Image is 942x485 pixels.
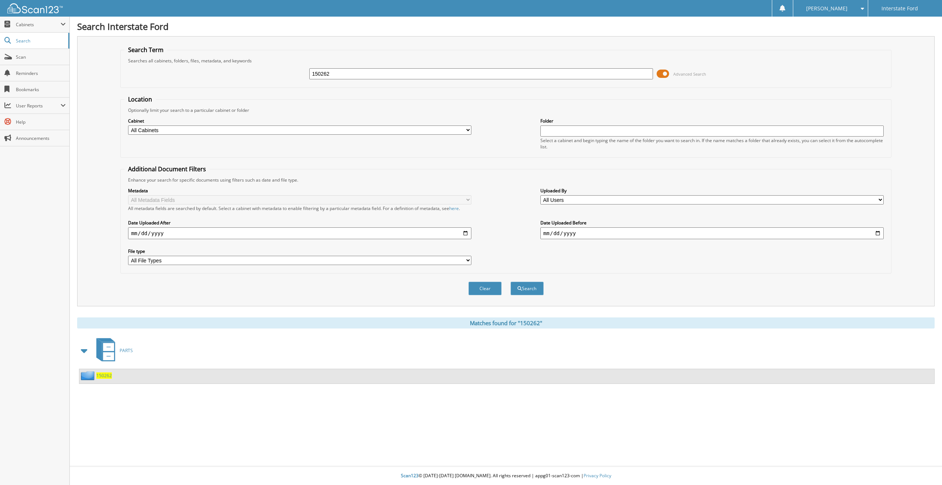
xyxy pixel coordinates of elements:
span: Search [16,38,65,44]
a: here [449,205,459,211]
label: File type [128,248,471,254]
div: Optionally limit your search to a particular cabinet or folder [124,107,887,113]
img: folder2.png [81,371,96,380]
label: Cabinet [128,118,471,124]
span: PARTS [120,347,133,354]
a: 150262 [96,372,112,379]
label: Date Uploaded After [128,220,471,226]
legend: Search Term [124,46,167,54]
label: Uploaded By [540,188,884,194]
span: Cabinets [16,21,61,28]
h1: Search Interstate Ford [77,20,935,32]
span: Advanced Search [673,71,706,77]
legend: Location [124,95,156,103]
span: Interstate Ford [881,6,918,11]
button: Clear [468,282,502,295]
span: Scan123 [401,472,419,479]
img: scan123-logo-white.svg [7,3,63,13]
label: Metadata [128,188,471,194]
label: Date Uploaded Before [540,220,884,226]
div: Searches all cabinets, folders, files, metadata, and keywords [124,58,887,64]
label: Folder [540,118,884,124]
span: Reminders [16,70,66,76]
div: Matches found for "150262" [77,317,935,329]
span: [PERSON_NAME] [806,6,848,11]
a: Privacy Policy [584,472,611,479]
span: Scan [16,54,66,60]
span: Bookmarks [16,86,66,93]
span: Help [16,119,66,125]
button: Search [510,282,544,295]
a: PARTS [92,336,133,365]
div: © [DATE]-[DATE] [DOMAIN_NAME]. All rights reserved | appg01-scan123-com | [70,467,942,485]
legend: Additional Document Filters [124,165,210,173]
span: Announcements [16,135,66,141]
div: All metadata fields are searched by default. Select a cabinet with metadata to enable filtering b... [128,205,471,211]
div: Enhance your search for specific documents using filters such as date and file type. [124,177,887,183]
div: Select a cabinet and begin typing the name of the folder you want to search in. If the name match... [540,137,884,150]
input: start [128,227,471,239]
span: User Reports [16,103,61,109]
input: end [540,227,884,239]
